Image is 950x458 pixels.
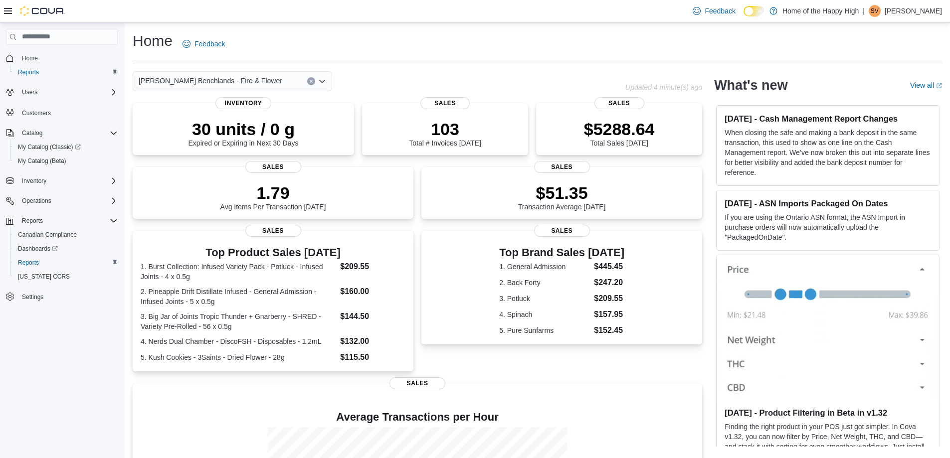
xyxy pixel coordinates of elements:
dd: $157.95 [594,308,624,320]
span: Reports [18,215,118,227]
span: Customers [18,106,118,119]
span: Home [18,52,118,64]
a: View allExternal link [910,81,942,89]
span: Home [22,54,38,62]
span: Dark Mode [744,16,744,17]
div: Transaction Average [DATE] [518,183,606,211]
span: Operations [18,195,118,207]
dd: $115.50 [340,351,405,363]
dd: $445.45 [594,261,624,273]
p: [PERSON_NAME] [885,5,942,17]
h3: Top Brand Sales [DATE] [499,247,624,259]
div: Total # Invoices [DATE] [409,119,481,147]
span: Reports [14,66,118,78]
span: Sales [594,97,644,109]
span: My Catalog (Beta) [18,157,66,165]
dd: $160.00 [340,286,405,298]
h3: [DATE] - Product Filtering in Beta in v1.32 [725,408,932,418]
span: Users [18,86,118,98]
dt: 5. Pure Sunfarms [499,325,590,335]
span: Settings [22,293,43,301]
dt: 3. Big Jar of Joints Tropic Thunder + Gnarberry - SHRED - Variety Pre-Rolled - 56 x 0.5g [141,311,336,331]
a: [US_STATE] CCRS [14,271,74,283]
button: Customers [2,105,122,120]
span: Users [22,88,37,96]
div: Expired or Expiring in Next 30 Days [189,119,299,147]
span: Feedback [705,6,735,16]
dd: $144.50 [340,310,405,322]
dt: 4. Nerds Dual Chamber - DiscoFSH - Disposables - 1.2mL [141,336,336,346]
button: Inventory [2,174,122,188]
button: Reports [2,214,122,228]
button: Reports [10,65,122,79]
p: 30 units / 0 g [189,119,299,139]
span: Sales [534,225,590,237]
a: Reports [14,66,43,78]
p: If you are using the Ontario ASN format, the ASN Import in purchase orders will now automatically... [725,212,932,242]
h2: What's new [714,77,787,93]
dd: $247.20 [594,277,624,289]
span: Sales [534,161,590,173]
span: Reports [14,257,118,269]
div: Sarah Van Den Ham [869,5,881,17]
a: Home [18,52,42,64]
span: Sales [245,161,301,173]
h1: Home [133,31,173,51]
button: My Catalog (Beta) [10,154,122,168]
p: When closing the safe and making a bank deposit in the same transaction, this used to show as one... [725,128,932,177]
span: Catalog [18,127,118,139]
p: Updated 4 minute(s) ago [625,83,702,91]
input: Dark Mode [744,6,764,16]
h3: [DATE] - Cash Management Report Changes [725,114,932,124]
span: Dashboards [14,243,118,255]
span: Canadian Compliance [18,231,77,239]
span: Catalog [22,129,42,137]
a: My Catalog (Classic) [14,141,85,153]
a: Reports [14,257,43,269]
button: Canadian Compliance [10,228,122,242]
dd: $152.45 [594,324,624,336]
button: Catalog [18,127,46,139]
a: Feedback [179,34,229,54]
button: Settings [2,290,122,304]
a: My Catalog (Beta) [14,155,70,167]
button: Clear input [307,77,315,85]
span: Inventory [18,175,118,187]
dt: 4. Spinach [499,309,590,319]
nav: Complex example [6,47,118,330]
button: Catalog [2,126,122,140]
span: Canadian Compliance [14,229,118,241]
span: [PERSON_NAME] Benchlands - Fire & Flower [139,75,282,87]
img: Cova [20,6,65,16]
span: Sales [245,225,301,237]
span: Operations [22,197,51,205]
span: Reports [22,217,43,225]
dd: $132.00 [340,335,405,347]
span: My Catalog (Classic) [18,143,81,151]
span: Reports [18,259,39,267]
a: Settings [18,291,47,303]
a: Feedback [689,1,739,21]
dt: 1. General Admission [499,262,590,272]
span: Washington CCRS [14,271,118,283]
a: Dashboards [10,242,122,256]
span: Sales [420,97,470,109]
dt: 3. Potluck [499,294,590,304]
div: Total Sales [DATE] [584,119,655,147]
dt: 2. Back Forty [499,278,590,288]
h3: [DATE] - ASN Imports Packaged On Dates [725,198,932,208]
a: Customers [18,107,55,119]
button: [US_STATE] CCRS [10,270,122,284]
span: Customers [22,109,51,117]
dd: $209.55 [594,293,624,305]
span: Reports [18,68,39,76]
button: Users [2,85,122,99]
p: $51.35 [518,183,606,203]
span: Settings [18,291,118,303]
span: Sales [389,377,445,389]
dt: 5. Kush Cookies - 3Saints - Dried Flower - 28g [141,352,336,362]
svg: External link [936,83,942,89]
a: My Catalog (Classic) [10,140,122,154]
span: My Catalog (Beta) [14,155,118,167]
dt: 2. Pineapple Drift Distillate Infused - General Admission - Infused Joints - 5 x 0.5g [141,287,336,306]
